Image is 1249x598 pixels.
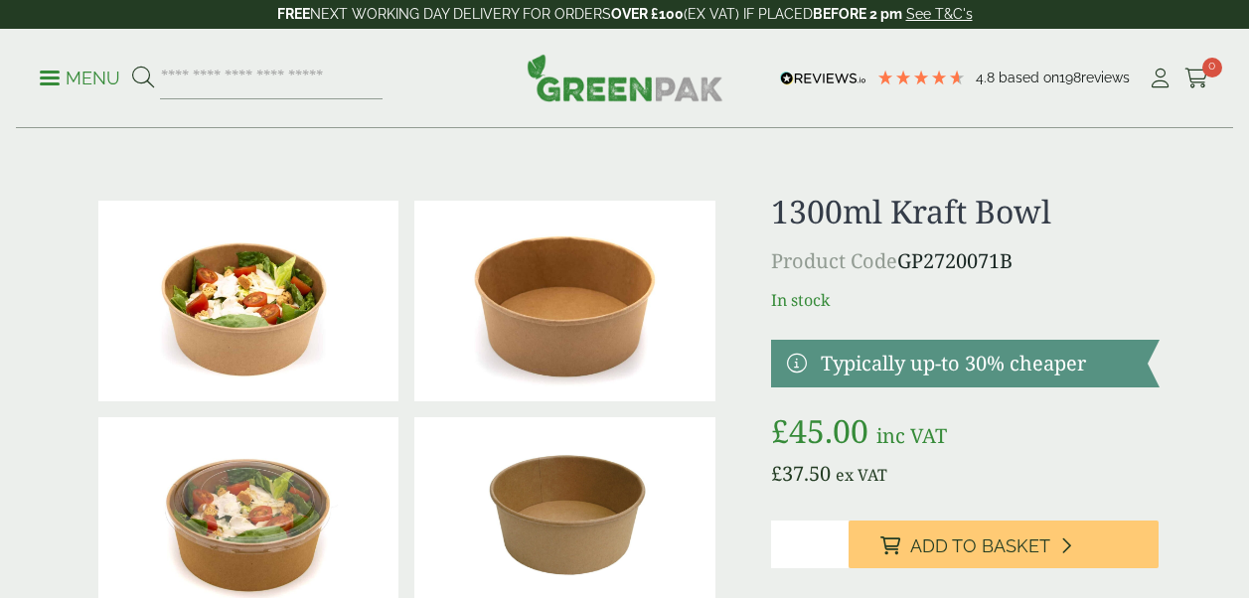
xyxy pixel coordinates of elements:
[98,201,399,401] img: Kraft Bowl 1300ml With Ceaser Salad
[771,288,1160,312] p: In stock
[771,193,1160,230] h1: 1300ml Kraft Bowl
[277,6,310,22] strong: FREE
[813,6,902,22] strong: BEFORE 2 pm
[1184,69,1209,88] i: Cart
[1184,64,1209,93] a: 0
[906,6,973,22] a: See T&C's
[771,460,782,487] span: £
[40,67,120,90] p: Menu
[1148,69,1172,88] i: My Account
[527,54,723,101] img: GreenPak Supplies
[780,72,866,85] img: REVIEWS.io
[1202,58,1222,77] span: 0
[771,246,1160,276] p: GP2720071B
[836,464,887,486] span: ex VAT
[976,70,999,85] span: 4.8
[40,67,120,86] a: Menu
[999,70,1059,85] span: Based on
[1059,70,1081,85] span: 198
[910,535,1050,557] span: Add to Basket
[414,201,715,401] img: Kraft Bowl 1300ml
[771,409,789,452] span: £
[876,69,966,86] div: 4.79 Stars
[771,409,868,452] bdi: 45.00
[771,460,831,487] bdi: 37.50
[611,6,684,22] strong: OVER £100
[849,521,1160,568] button: Add to Basket
[1081,70,1130,85] span: reviews
[771,247,897,274] span: Product Code
[876,422,947,449] span: inc VAT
